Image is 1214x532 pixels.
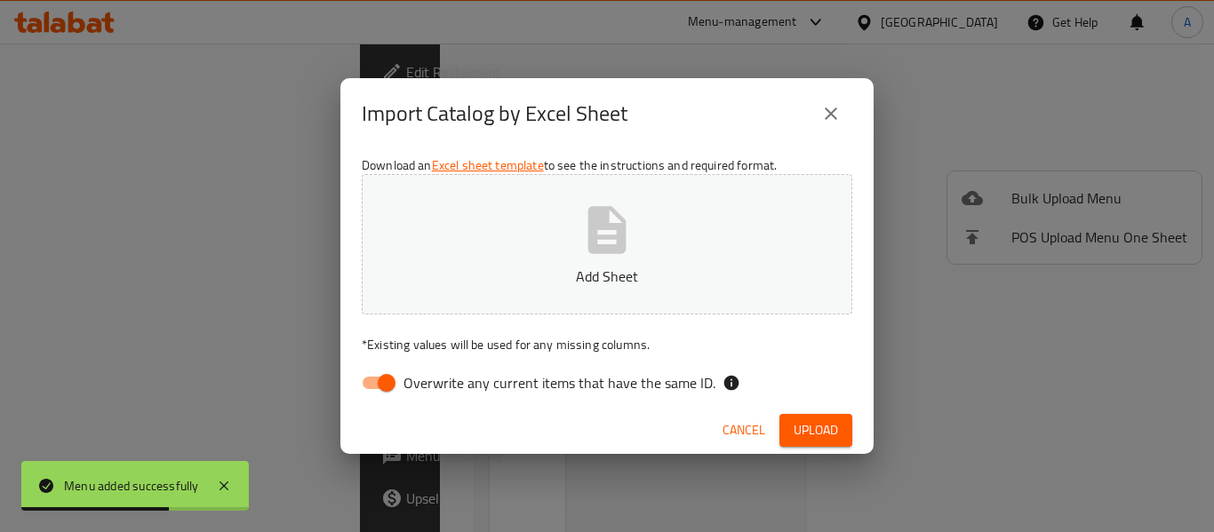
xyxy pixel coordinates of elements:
svg: If the overwrite option isn't selected, then the items that match an existing ID will be ignored ... [723,374,740,392]
h2: Import Catalog by Excel Sheet [362,99,627,128]
div: Menu added successfully [64,476,199,496]
a: Excel sheet template [432,154,544,177]
span: Cancel [723,419,765,441]
span: Overwrite any current items that have the same ID. [403,372,715,393]
button: Cancel [715,414,772,447]
span: Upload [794,419,838,441]
div: Download an to see the instructions and required format. [340,149,874,407]
p: Add Sheet [389,266,825,287]
button: close [810,92,852,135]
p: Existing values will be used for any missing columns. [362,336,852,353]
button: Upload [779,414,852,447]
button: Add Sheet [362,174,852,314]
